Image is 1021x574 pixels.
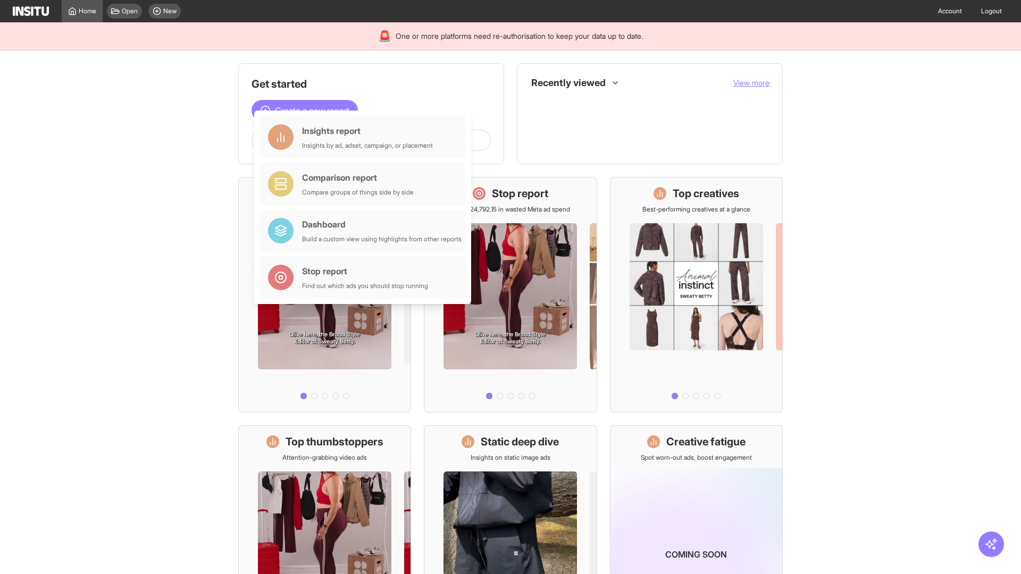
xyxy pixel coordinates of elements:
[13,6,49,16] img: Logo
[492,186,548,201] h1: Stop report
[642,205,750,214] p: Best-performing creatives at a glance
[286,434,383,449] h1: Top thumbstoppers
[252,77,491,91] h1: Get started
[238,177,411,412] a: What's live nowSee all active ads instantly
[673,186,739,201] h1: Top creatives
[252,100,358,121] button: Create a new report
[302,235,462,243] div: Build a custom view using highlights from other reports
[451,205,570,214] p: Save £24,792.15 in wasted Meta ad spend
[302,282,428,290] div: Find out which ads you should stop running
[610,177,783,412] a: Top creativesBest-performing creatives at a glance
[396,31,643,41] span: One or more platforms need re-authorisation to keep your data up to date.
[302,265,428,277] div: Stop report
[424,177,597,412] a: Stop reportSave £24,792.15 in wasted Meta ad spend
[302,188,414,197] div: Compare groups of things side by side
[481,434,559,449] h1: Static deep dive
[79,7,96,15] span: Home
[733,78,769,87] span: View more
[378,29,391,44] div: 🚨
[302,218,462,231] div: Dashboard
[302,141,433,150] div: Insights by ad, adset, campaign, or placement
[302,124,433,137] div: Insights report
[163,7,177,15] span: New
[471,453,550,462] p: Insights on static image ads
[275,104,349,117] span: Create a new report
[282,453,367,462] p: Attention-grabbing video ads
[733,78,769,88] button: View more
[302,171,414,184] div: Comparison report
[122,7,138,15] span: Open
